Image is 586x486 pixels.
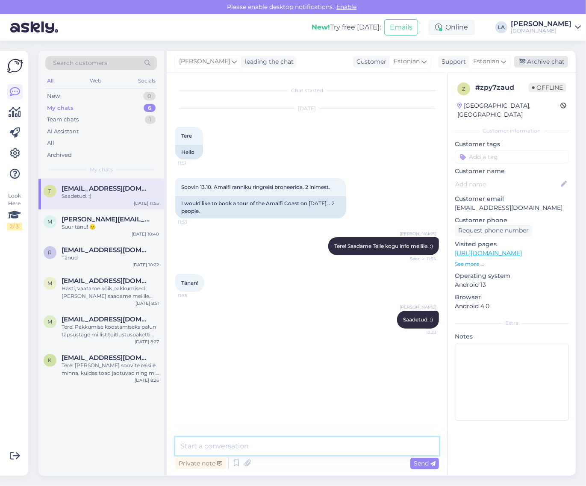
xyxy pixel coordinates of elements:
[62,315,150,323] span: maili@raama.ee
[48,318,53,325] span: m
[334,3,359,11] span: Enable
[394,57,420,66] span: Estonian
[49,188,52,194] span: t
[135,339,159,345] div: [DATE] 8:27
[400,304,436,310] span: [PERSON_NAME]
[455,140,569,149] p: Customer tags
[62,254,159,262] div: Tänud
[47,104,74,112] div: My chats
[136,75,157,86] div: Socials
[7,223,22,230] div: 2 / 3
[455,194,569,203] p: Customer email
[455,260,569,268] p: See more ...
[181,280,198,286] span: Tänan!
[403,316,433,323] span: Saadetud. :)
[48,280,53,286] span: m
[175,458,226,469] div: Private note
[529,83,566,92] span: Offline
[62,362,159,377] div: Tere! [PERSON_NAME] soovite reisile minna, kuidas toad jaotuvad ning mis on maksimaalne eelarve r...
[179,57,230,66] span: [PERSON_NAME]
[62,323,159,339] div: Tere! Pakkumise koostamiseks palun täpsustage millist toitlustuspaketti soovite ja mis võiks olla...
[455,127,569,135] div: Customer information
[511,27,571,34] div: [DOMAIN_NAME]
[47,92,60,100] div: New
[404,329,436,336] span: 12:23
[312,23,330,31] b: New!
[511,21,581,34] a: [PERSON_NAME][DOMAIN_NAME]
[175,145,203,159] div: Hello
[62,285,159,300] div: Hästi, vaatame kõik pakkumised [PERSON_NAME] saadame meilile tänase päeva jooksul. :)
[438,57,466,66] div: Support
[455,225,532,236] div: Request phone number
[62,215,150,223] span: monika@samet.ee
[455,293,569,302] p: Browser
[241,57,294,66] div: leading the chat
[7,58,23,74] img: Askly Logo
[455,216,569,225] p: Customer phone
[144,104,156,112] div: 6
[175,196,346,218] div: I would like to book a tour of the Amalfi Coast on [DATE]. . 2 people.
[135,300,159,306] div: [DATE] 8:51
[455,249,522,257] a: [URL][DOMAIN_NAME]
[455,319,569,327] div: Extra
[62,185,150,192] span: tiina.luik@mail.ee
[62,246,150,254] span: raudseppkerli@gmail.com
[62,223,159,231] div: Suur tänu! 🙂
[47,139,54,147] div: All
[47,151,72,159] div: Archived
[414,459,436,467] span: Send
[181,133,192,139] span: Tere
[133,262,159,268] div: [DATE] 10:22
[48,249,52,256] span: r
[400,230,436,237] span: [PERSON_NAME]
[45,75,55,86] div: All
[181,184,330,190] span: Soovin 13.10. Amalfi ranniku ringreisi broneerida. 2 inimest.
[47,127,79,136] div: AI Assistant
[62,192,159,200] div: Saadetud. :)
[47,115,79,124] div: Team chats
[178,219,210,225] span: 11:53
[455,167,569,176] p: Customer name
[48,357,52,363] span: k
[404,256,436,262] span: Seen ✓ 11:54
[175,87,439,94] div: Chat started
[511,21,571,27] div: [PERSON_NAME]
[428,20,475,35] div: Online
[90,166,113,174] span: My chats
[455,302,569,311] p: Android 4.0
[334,243,433,249] span: Tere! Saadame Teile kogu info meilile. :)
[175,105,439,112] div: [DATE]
[455,203,569,212] p: [EMAIL_ADDRESS][DOMAIN_NAME]
[53,59,107,68] span: Search customers
[455,332,569,341] p: Notes
[514,56,568,68] div: Archive chat
[48,218,53,225] span: m
[62,354,150,362] span: kaialiisroostalu89@gmail.com
[462,85,465,92] span: z
[455,271,569,280] p: Operating system
[143,92,156,100] div: 0
[62,277,150,285] span: maili@raama.ee
[178,292,210,299] span: 11:55
[135,377,159,383] div: [DATE] 8:26
[353,57,386,66] div: Customer
[145,115,156,124] div: 1
[455,180,559,189] input: Add name
[384,19,418,35] button: Emails
[455,150,569,163] input: Add a tag
[455,240,569,249] p: Visited pages
[495,21,507,33] div: LA
[7,192,22,230] div: Look Here
[457,101,560,119] div: [GEOGRAPHIC_DATA], [GEOGRAPHIC_DATA]
[473,57,499,66] span: Estonian
[134,200,159,206] div: [DATE] 11:55
[178,160,210,166] span: 11:51
[132,231,159,237] div: [DATE] 10:40
[312,22,381,32] div: Try free [DATE]:
[455,280,569,289] p: Android 13
[475,82,529,93] div: # zpy7zaud
[88,75,103,86] div: Web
